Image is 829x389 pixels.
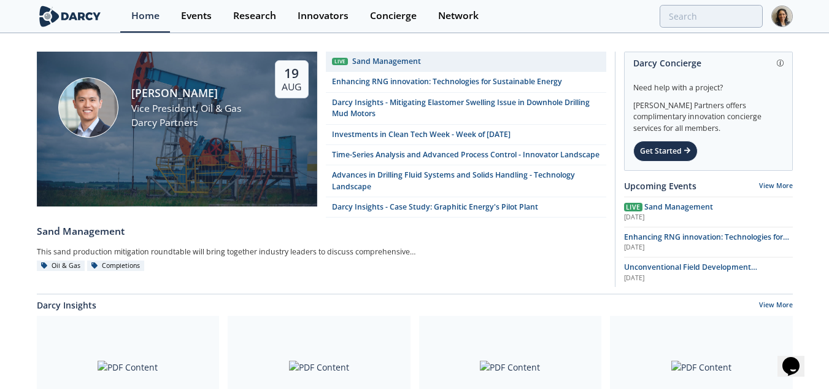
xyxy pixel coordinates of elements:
a: Darcy Insights - Mitigating Elastomer Swelling Issue in Downhole Drilling Mud Motors [326,93,606,125]
div: [DATE] [624,273,793,283]
a: Enhancing RNG innovation: Technologies for Sustainable Energy [DATE] [624,232,793,253]
input: Advanced Search [660,5,763,28]
a: Live Sand Management [DATE] [624,202,793,222]
a: Investments in Clean Tech Week - Week of [DATE] [326,125,606,145]
div: Vice President, Oil & Gas [131,101,242,116]
div: This sand production mitigation roundtable will bring together industry leaders to discuss compre... [37,243,449,261]
div: Get Started [633,141,698,162]
div: Sand Management [352,56,421,67]
img: Ron Sasaki [58,77,118,138]
div: Darcy Partners [131,116,242,130]
div: [PERSON_NAME] [131,85,242,101]
img: logo-wide.svg [37,6,104,27]
div: Aug [282,81,301,93]
a: View More [759,301,793,312]
span: Unconventional Field Development Optimization through Geochemical Fingerprinting Technology [624,262,757,295]
div: [PERSON_NAME] Partners offers complimentary innovation concierge services for all members. [633,93,784,134]
div: Oil & Gas [37,261,85,272]
a: View More [759,181,793,190]
a: Darcy Insights - Case Study: Graphitic Energy's Pilot Plant [326,197,606,218]
iframe: chat widget [777,340,817,377]
div: Need help with a project? [633,74,784,93]
div: Network [438,11,479,21]
div: Enhancing RNG innovation: Technologies for Sustainable Energy [332,76,562,87]
div: Sand Management [37,224,606,239]
a: Ron Sasaki [PERSON_NAME] Vice President, Oil & Gas Darcy Partners 19 Aug [37,52,317,218]
span: Enhancing RNG innovation: Technologies for Sustainable Energy [624,232,789,253]
a: Live Sand Management [326,52,606,72]
a: Sand Management [37,218,606,238]
a: Time-Series Analysis and Advanced Process Control - Innovator Landscape [326,145,606,165]
div: [DATE] [624,213,793,222]
span: Live [624,203,642,211]
div: Home [131,11,160,21]
a: Unconventional Field Development Optimization through Geochemical Fingerprinting Technology [DATE] [624,262,793,283]
a: Darcy Insights [37,299,96,312]
div: 19 [282,65,301,81]
a: Advances in Drilling Fluid Systems and Solids Handling - Technology Landscape [326,165,606,197]
div: Events [181,11,212,21]
div: Completions [87,261,145,272]
div: Innovators [298,11,349,21]
div: [DATE] [624,243,793,253]
img: Profile [771,6,793,27]
span: Sand Management [644,202,713,212]
div: Concierge [370,11,417,21]
a: Enhancing RNG innovation: Technologies for Sustainable Energy [326,72,606,92]
a: Upcoming Events [624,179,696,192]
div: Live [332,58,348,66]
div: Darcy Concierge [633,52,784,74]
div: Research [233,11,276,21]
img: information.svg [777,60,784,66]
